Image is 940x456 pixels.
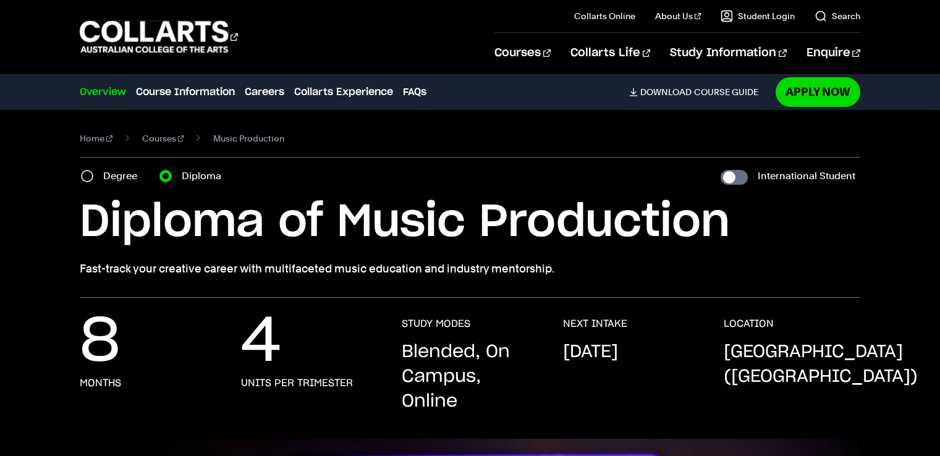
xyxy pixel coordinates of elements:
p: 4 [241,318,281,367]
a: Collarts Online [574,10,635,22]
a: Overview [80,85,126,99]
label: International Student [758,167,855,185]
a: Course Information [136,85,235,99]
span: Download [640,87,692,98]
p: [DATE] [563,340,618,365]
a: FAQs [403,85,426,99]
a: Home [80,130,112,147]
p: Blended, On Campus, Online [402,340,538,414]
a: Collarts Life [570,33,650,74]
h3: LOCATION [724,318,774,330]
a: DownloadCourse Guide [629,87,768,98]
h1: Diploma of Music Production [80,195,860,250]
label: Degree [103,167,145,185]
a: Search [815,10,860,22]
h3: STUDY MODES [402,318,470,330]
a: About Us [655,10,701,22]
h3: months [80,377,121,389]
p: Fast-track your creative career with multifaceted music education and industry mentorship. [80,260,860,277]
p: 8 [80,318,120,367]
a: Apply Now [776,77,860,106]
a: Collarts Experience [294,85,393,99]
div: Go to homepage [80,19,238,54]
a: Student Login [721,10,795,22]
h3: NEXT INTAKE [563,318,627,330]
h3: units per trimester [241,377,353,389]
a: Courses [142,130,184,147]
a: Careers [245,85,284,99]
span: Music Production [213,130,284,147]
p: [GEOGRAPHIC_DATA] ([GEOGRAPHIC_DATA]) [724,340,918,389]
a: Courses [494,33,551,74]
label: Diploma [182,167,229,185]
a: Enquire [807,33,860,74]
a: Study Information [670,33,786,74]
